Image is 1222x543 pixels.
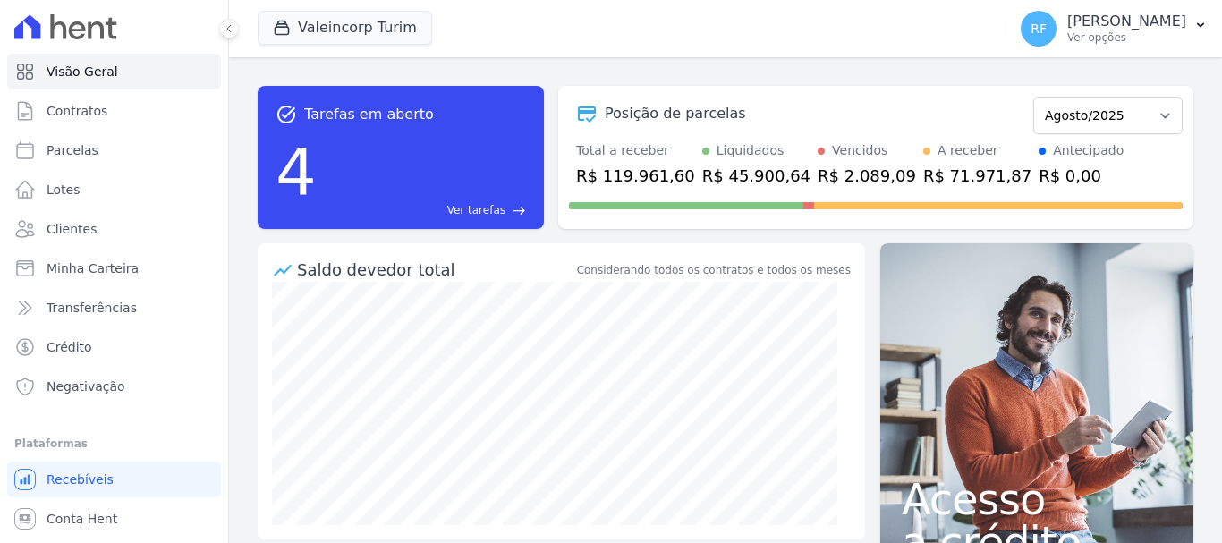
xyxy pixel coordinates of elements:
[923,164,1031,188] div: R$ 71.971,87
[14,433,214,454] div: Plataformas
[47,181,81,199] span: Lotes
[576,141,695,160] div: Total a receber
[7,132,221,168] a: Parcelas
[258,11,432,45] button: Valeincorp Turim
[276,125,317,218] div: 4
[1067,30,1186,45] p: Ver opções
[513,204,526,217] span: east
[1067,13,1186,30] p: [PERSON_NAME]
[47,63,118,81] span: Visão Geral
[7,462,221,497] a: Recebíveis
[717,141,785,160] div: Liquidados
[47,299,137,317] span: Transferências
[7,290,221,326] a: Transferências
[938,141,998,160] div: A receber
[447,202,505,218] span: Ver tarefas
[7,54,221,89] a: Visão Geral
[7,211,221,247] a: Clientes
[297,258,573,282] div: Saldo devedor total
[276,104,297,125] span: task_alt
[832,141,887,160] div: Vencidos
[324,202,526,218] a: Ver tarefas east
[7,172,221,208] a: Lotes
[7,93,221,129] a: Contratos
[1031,22,1047,35] span: RF
[7,329,221,365] a: Crédito
[818,164,916,188] div: R$ 2.089,09
[7,369,221,404] a: Negativação
[1006,4,1222,54] button: RF [PERSON_NAME] Ver opções
[1053,141,1124,160] div: Antecipado
[47,471,114,488] span: Recebíveis
[605,103,746,124] div: Posição de parcelas
[902,478,1172,521] span: Acesso
[702,164,810,188] div: R$ 45.900,64
[304,104,434,125] span: Tarefas em aberto
[7,250,221,286] a: Minha Carteira
[577,262,851,278] div: Considerando todos os contratos e todos os meses
[47,510,117,528] span: Conta Hent
[47,102,107,120] span: Contratos
[47,141,98,159] span: Parcelas
[7,501,221,537] a: Conta Hent
[576,164,695,188] div: R$ 119.961,60
[1039,164,1124,188] div: R$ 0,00
[47,378,125,395] span: Negativação
[47,220,97,238] span: Clientes
[47,259,139,277] span: Minha Carteira
[47,338,92,356] span: Crédito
